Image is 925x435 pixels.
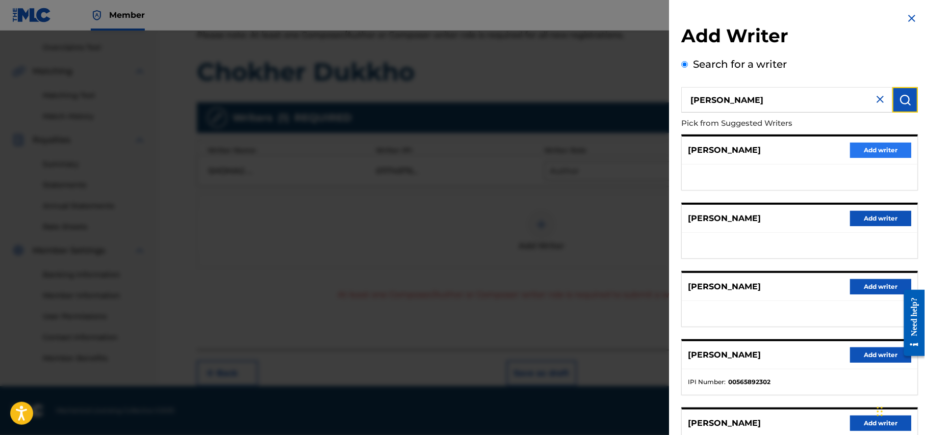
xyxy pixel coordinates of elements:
[688,377,726,387] span: IPI Number :
[874,386,925,435] iframe: Chat Widget
[850,347,911,363] button: Add writer
[688,281,761,293] p: [PERSON_NAME]
[688,144,761,156] p: [PERSON_NAME]
[899,94,911,106] img: Search Works
[850,279,911,294] button: Add writer
[850,416,911,431] button: Add writer
[109,9,145,21] span: Member
[850,211,911,226] button: Add writer
[728,377,770,387] strong: 00565892302
[688,212,761,225] p: [PERSON_NAME]
[850,143,911,158] button: Add writer
[681,87,892,113] input: Search writer's name or IPI Number
[681,24,918,50] h2: Add Writer
[12,8,52,22] img: MLC Logo
[693,58,787,70] label: Search for a writer
[688,417,761,429] p: [PERSON_NAME]
[91,9,103,21] img: Top Rightsholder
[688,349,761,361] p: [PERSON_NAME]
[896,282,925,364] iframe: Resource Center
[681,113,860,134] p: Pick from Suggested Writers
[877,396,883,427] div: Drag
[874,93,886,105] img: close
